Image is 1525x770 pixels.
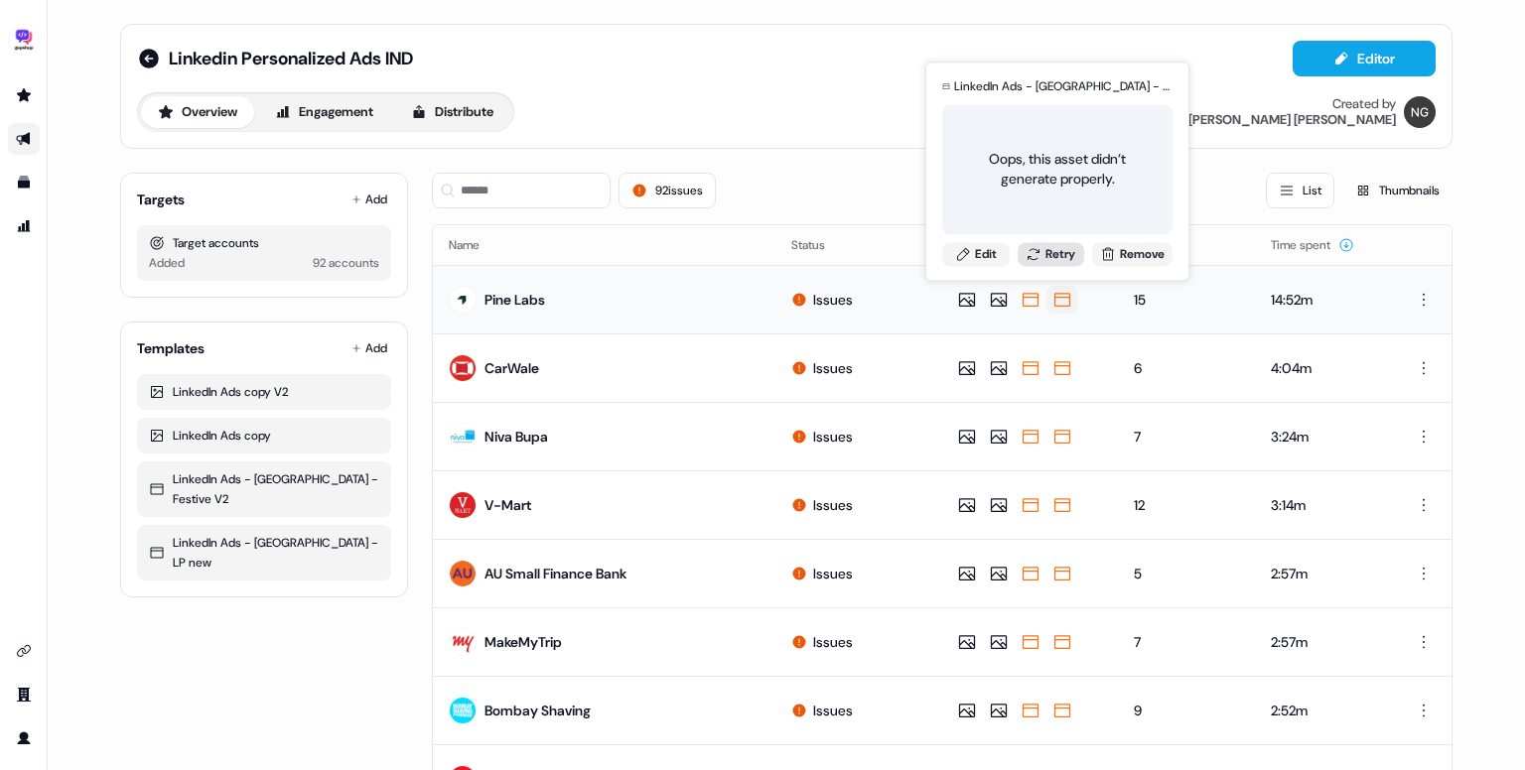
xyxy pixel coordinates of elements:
div: Oops, this asset didn’t generate properly. [959,150,1156,190]
a: Editor [1293,51,1436,71]
div: Issues [813,495,853,515]
div: Targets [137,190,185,209]
button: Status [791,227,849,263]
div: 3:24m [1271,427,1371,447]
div: LinkedIn Ads - [GEOGRAPHIC_DATA] - LP new [149,533,379,573]
div: 2:52m [1271,701,1371,720]
div: Niva Bupa [485,427,548,447]
div: 4:04m [1271,358,1371,378]
button: Add [347,186,391,213]
div: V-Mart [485,495,531,515]
div: CarWale [485,358,539,378]
a: Go to integrations [8,635,40,667]
div: LinkedIn Ads - [GEOGRAPHIC_DATA] - Festive V2 [149,469,379,509]
div: Added [149,253,185,273]
div: [PERSON_NAME] [PERSON_NAME] [1188,112,1396,128]
div: 6 [1134,358,1239,378]
button: List [1266,173,1334,208]
div: 5 [1134,564,1239,583]
div: LinkedIn Ads - [GEOGRAPHIC_DATA] - LP new for Pine Labs [954,76,1173,96]
button: Retry [1018,242,1085,266]
button: 92issues [619,173,716,208]
div: LinkedIn Ads copy V2 [149,382,379,402]
div: Issues [813,632,853,652]
div: 9 [1134,701,1239,720]
button: Engagement [258,96,390,128]
div: Target accounts [149,233,379,253]
div: Issues [813,564,853,583]
a: Go to team [8,679,40,710]
div: Issues [813,358,853,378]
div: 7 [1134,427,1239,447]
a: Edit [942,242,1010,266]
button: Remove [1092,242,1173,266]
img: Nikunj [1404,96,1436,128]
button: Thumbnails [1342,173,1453,208]
button: Overview [141,96,254,128]
div: 92 accounts [313,253,379,273]
div: 2:57m [1271,564,1371,583]
div: Issues [813,701,853,720]
div: 2:57m [1271,632,1371,652]
a: Go to profile [8,722,40,754]
div: 15 [1134,290,1239,310]
div: 14:52m [1271,290,1371,310]
div: Issues [813,290,853,310]
button: Name [449,227,503,263]
a: Go to templates [8,167,40,198]
button: Add [347,334,391,362]
button: Distribute [394,96,510,128]
button: Editor [1293,41,1436,76]
div: Bombay Shaving [485,701,591,720]
a: Go to attribution [8,210,40,242]
div: Templates [137,338,205,358]
div: LinkedIn Ads copy [149,426,379,446]
button: Time spent [1271,227,1354,263]
div: Created by [1332,96,1396,112]
div: 3:14m [1271,495,1371,515]
a: Go to prospects [8,79,40,111]
div: AU Small Finance Bank [485,564,626,583]
div: 7 [1134,632,1239,652]
div: 12 [1134,495,1239,515]
div: MakeMyTrip [485,632,562,652]
span: Linkedin Personalized Ads IND [169,47,413,70]
a: Go to outbound experience [8,123,40,155]
div: Pine Labs [485,290,545,310]
div: Issues [813,427,853,447]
